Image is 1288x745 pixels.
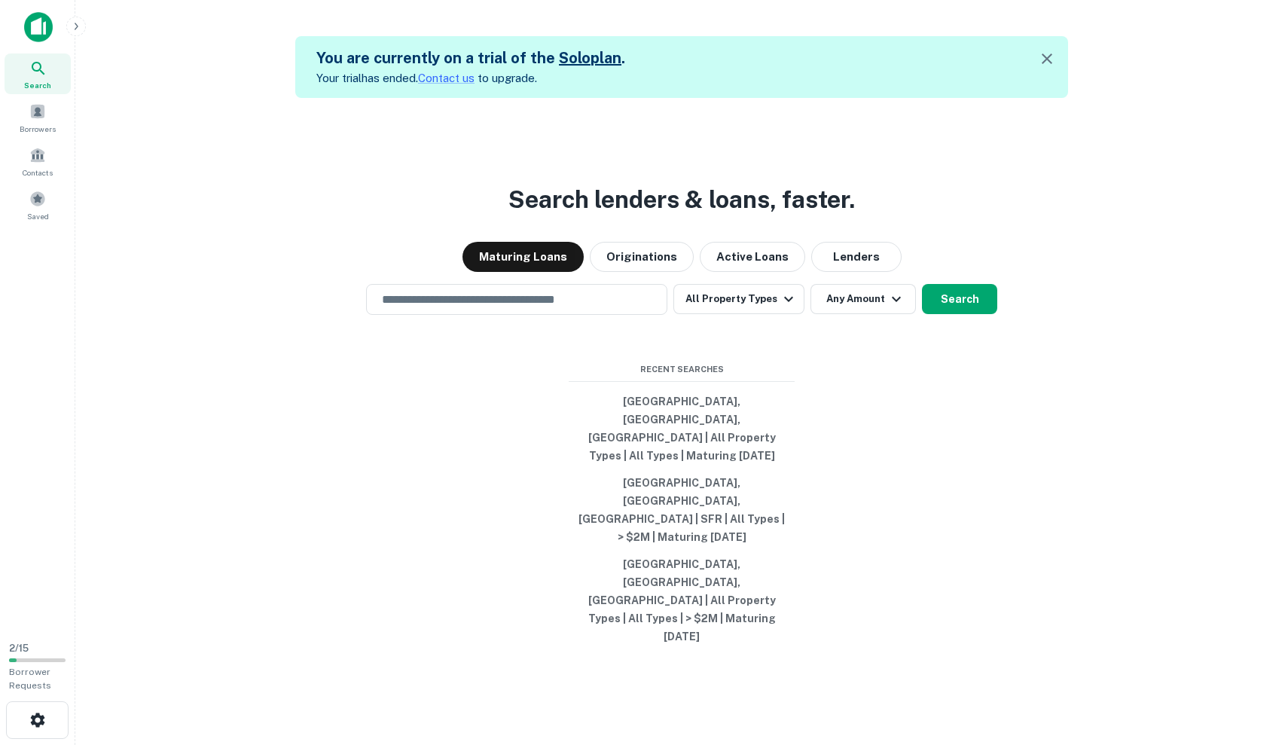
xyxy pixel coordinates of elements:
span: Contacts [23,166,53,179]
button: Any Amount [810,284,916,314]
h5: You are currently on a trial of the . [316,47,625,69]
button: [GEOGRAPHIC_DATA], [GEOGRAPHIC_DATA], [GEOGRAPHIC_DATA] | All Property Types | All Types | > $2M ... [569,551,795,650]
p: Your trial has ended. to upgrade. [316,69,625,87]
a: Contacts [5,141,71,182]
a: Saved [5,185,71,225]
button: Lenders [811,242,902,272]
a: Borrowers [5,97,71,138]
button: All Property Types [673,284,804,314]
a: Contact us [418,72,475,84]
button: [GEOGRAPHIC_DATA], [GEOGRAPHIC_DATA], [GEOGRAPHIC_DATA] | SFR | All Types | > $2M | Maturing [DATE] [569,469,795,551]
span: 2 / 15 [9,643,29,654]
button: Maturing Loans [462,242,584,272]
button: [GEOGRAPHIC_DATA], [GEOGRAPHIC_DATA], [GEOGRAPHIC_DATA] | All Property Types | All Types | Maturi... [569,388,795,469]
a: Search [5,53,71,94]
span: Saved [27,210,49,222]
button: Originations [590,242,694,272]
span: Search [24,79,51,91]
iframe: Chat Widget [1213,624,1288,697]
h3: Search lenders & loans, faster. [508,182,855,218]
span: Borrower Requests [9,667,51,691]
button: Active Loans [700,242,805,272]
a: Soloplan [559,49,621,67]
span: Recent Searches [569,363,795,376]
button: Search [922,284,997,314]
span: Borrowers [20,123,56,135]
img: capitalize-icon.png [24,12,53,42]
